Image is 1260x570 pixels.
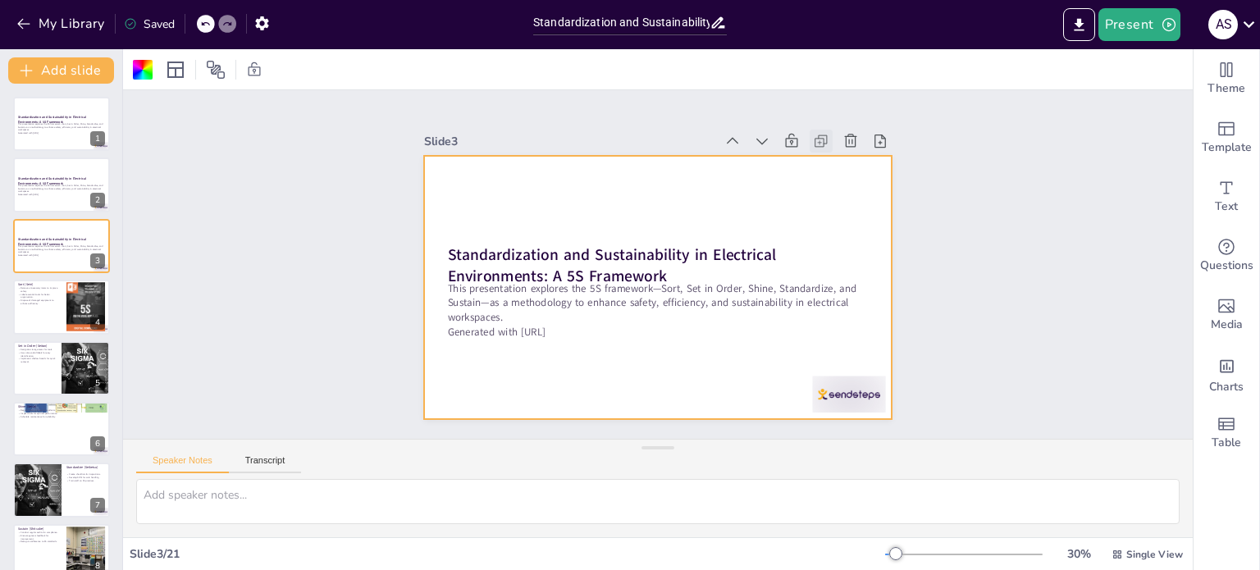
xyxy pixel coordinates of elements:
[18,357,57,363] p: Implement shadow boards for quick retrieval.
[1208,8,1238,41] button: A S
[206,60,226,80] span: Position
[130,546,885,562] div: Slide 3 / 21
[1098,8,1180,41] button: Present
[1194,404,1259,463] div: Add a table
[66,466,105,471] p: Standardize (Seiketsu)
[13,463,110,517] div: 7
[90,253,105,268] div: 3
[12,11,112,37] button: My Library
[1194,285,1259,344] div: Add images, graphics, shapes or video
[18,299,62,305] p: Dispose of damaged equipment to enhance efficiency.
[1126,548,1183,561] span: Single View
[1211,316,1243,334] span: Media
[13,157,110,212] div: 2
[1209,378,1244,396] span: Charts
[18,534,62,540] p: Encourage team feedback for improvement.
[18,184,105,193] p: This presentation explores the 5S framework—Sort, Set in Order, Shine, Standardize, and Sustain—a...
[18,123,105,132] p: This presentation explores the 5S framework—Sort, Set in Order, Shine, Standardize, and Sustain—a...
[18,282,62,287] p: Sort (Seiri)
[1212,434,1241,452] span: Table
[18,132,105,135] p: Generated with [URL]
[18,415,105,418] p: Schedule maintenance for reliability.
[18,287,62,293] p: Remove unnecessary items to improve safety.
[1194,49,1259,108] div: Change the overall theme
[8,57,114,84] button: Add slide
[90,376,105,390] div: 5
[124,16,175,32] div: Saved
[18,237,86,246] strong: Standardization and Sustainability in Electrical Environments: A 5S Framework
[18,244,105,253] p: This presentation explores the 5S framework—Sort, Set in Order, Shine, Standardize, and Sustain—a...
[18,344,57,349] p: Set in Order (Seiton)
[18,531,62,534] p: Conduct regular audits for compliance.
[1215,198,1238,216] span: Text
[13,219,110,273] div: 3
[18,253,105,257] p: Generated with [URL]
[18,348,57,351] p: Designate storage areas for tools.
[1194,167,1259,226] div: Add text boxes
[66,479,105,482] p: Train staff on 5S practices.
[18,404,105,409] p: Shine (Seiso)
[453,88,741,163] div: Slide 3
[18,351,57,357] p: Use color-coded labels for easy identification.
[90,131,105,146] div: 1
[1207,80,1245,98] span: Theme
[1200,257,1253,275] span: Questions
[162,57,189,83] div: Layout
[18,409,105,413] p: Regular cleaning prevents accidents.
[13,97,110,151] div: 1
[18,540,62,543] p: Recognize adherence to 5S standards.
[18,176,86,185] strong: Standardization and Sustainability in Electrical Environments: A 5S Framework
[18,412,105,415] p: Inspect tools for optimal performance.
[66,473,105,477] p: Create checklists for inspections.
[13,280,110,334] div: 4
[18,527,62,531] p: Sustain (Shitsuke)
[1194,226,1259,285] div: Get real-time input from your audience
[1063,8,1095,41] button: Export to PowerPoint
[447,200,778,290] strong: Standardization and Sustainability in Electrical Environments: A 5S Framework
[1194,344,1259,404] div: Add charts and graphs
[90,436,105,451] div: 6
[533,11,710,34] input: Insert title
[436,280,851,381] p: Generated with [URL]
[66,477,105,480] p: Develop SOPs for safe handling.
[1202,139,1252,157] span: Template
[18,193,105,196] p: Generated with [URL]
[18,115,86,124] strong: Standardization and Sustainability in Electrical Environments: A 5S Framework
[136,455,229,473] button: Speaker Notes
[90,498,105,513] div: 7
[90,193,105,207] div: 2
[1194,108,1259,167] div: Add ready made slides
[1208,10,1238,39] div: A S
[13,402,110,456] div: 6
[18,293,62,299] p: Label essential tools for better organization.
[13,341,110,395] div: 5
[1059,546,1098,562] div: 30 %
[440,237,861,367] p: This presentation explores the 5S framework—Sort, Set in Order, Shine, Standardize, and Sustain—a...
[90,315,105,330] div: 4
[229,455,302,473] button: Transcript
